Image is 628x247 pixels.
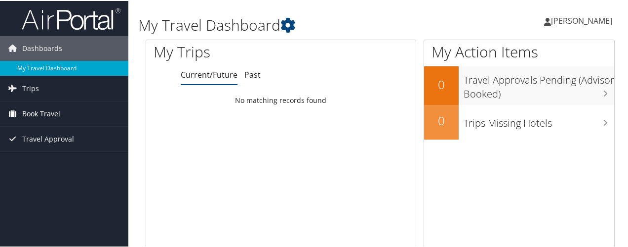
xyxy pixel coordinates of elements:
[424,41,614,61] h1: My Action Items
[424,111,459,128] h2: 0
[138,14,461,35] h1: My Travel Dashboard
[424,75,459,92] h2: 0
[22,126,74,150] span: Travel Approval
[464,110,614,129] h3: Trips Missing Hotels
[181,68,237,79] a: Current/Future
[22,35,62,60] span: Dashboards
[424,65,614,103] a: 0Travel Approvals Pending (Advisor Booked)
[22,6,120,30] img: airportal-logo.png
[464,67,614,100] h3: Travel Approvals Pending (Advisor Booked)
[22,75,39,100] span: Trips
[424,104,614,139] a: 0Trips Missing Hotels
[22,100,60,125] span: Book Travel
[154,41,296,61] h1: My Trips
[544,5,622,35] a: [PERSON_NAME]
[146,91,416,108] td: No matching records found
[244,68,261,79] a: Past
[551,14,612,25] span: [PERSON_NAME]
